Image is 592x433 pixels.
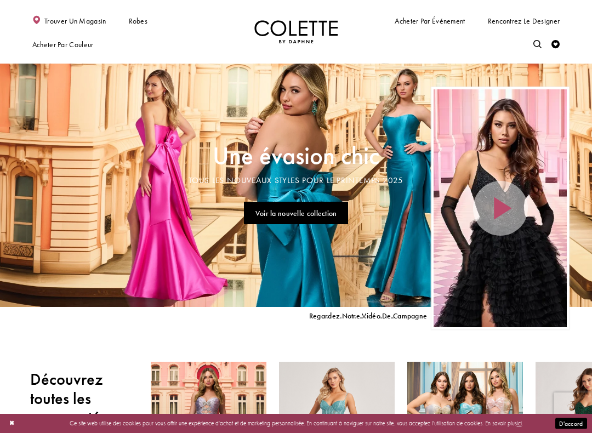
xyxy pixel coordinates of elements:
[129,16,147,25] font: Robes
[30,32,95,55] span: Acheter par couleur
[44,16,106,25] font: Trouver un magasin
[531,32,544,55] a: Basculer la recherche
[522,419,523,427] font: .
[244,202,348,224] a: Découvrez la nouvelle collection A Chic Escape, tous les nouveaux styles pour le printemps 2025
[309,311,427,320] font: Regardez notre vidéo de campagne
[393,9,468,32] span: Acheter par événement
[254,20,338,43] img: Colette par Daphné
[488,16,560,26] font: Rencontrez le designer
[70,419,517,427] font: Ce site web utilise des cookies pour vous offrir une expérience d'achat et de marketing personnal...
[30,407,106,428] font: nouveautés
[486,9,562,32] a: Rencontrez le designer
[32,39,94,49] font: Acheter par couleur
[555,418,587,429] button: Soumettre la boîte de dialogue
[549,32,562,55] a: Vérifier la liste de souhaits
[127,8,150,32] span: Robes
[559,420,583,428] font: D'accord
[434,89,567,328] div: Lecteur vidéo
[309,311,428,320] span: Lire la vidéo de la diapositive n° 15
[30,368,103,409] font: Découvrez toutes les
[255,209,337,218] font: Voir la nouvelle collection
[186,198,406,228] ul: Liens coulissants
[5,416,19,431] button: Fermer la boîte de dialogue
[30,8,108,32] a: Trouver un magasin
[517,419,522,427] a: ici
[395,16,465,26] font: Acheter par événement
[254,20,338,43] a: Visitez la page d'accueil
